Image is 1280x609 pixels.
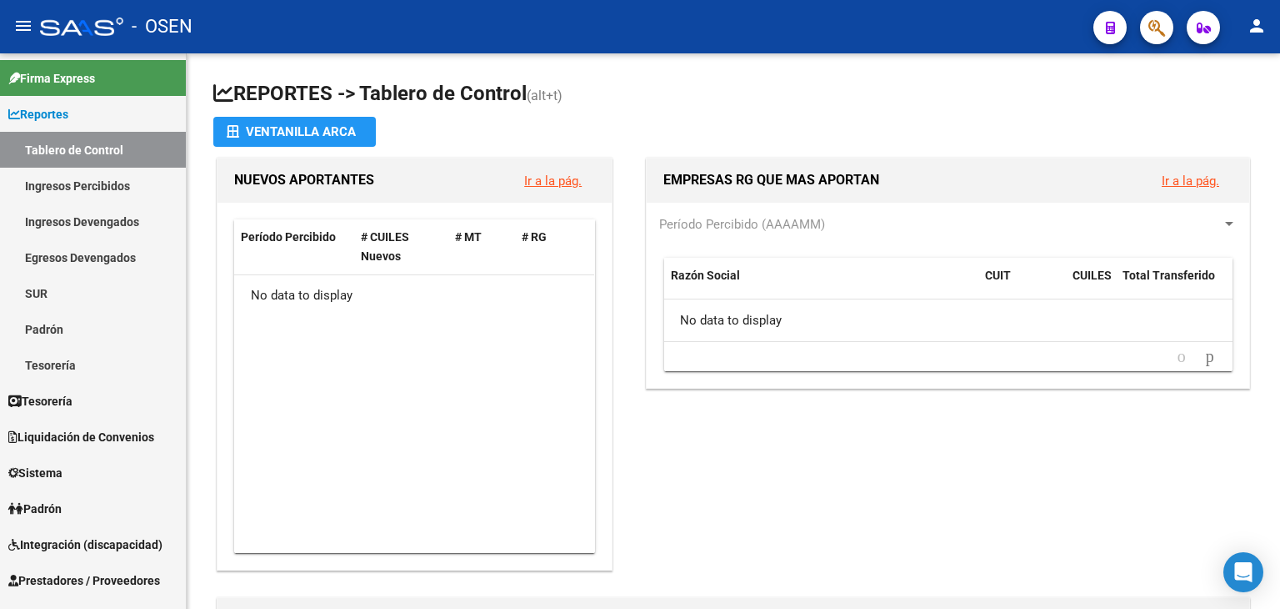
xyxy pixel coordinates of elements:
a: Ir a la pág. [524,174,582,189]
span: Total Transferido [1122,269,1215,282]
datatable-header-cell: # MT [448,219,515,274]
h1: REPORTES -> Tablero de Control [213,80,1253,109]
datatable-header-cell: Período Percibido [234,219,354,274]
span: Sistema [8,464,62,482]
span: Período Percibido [241,230,336,244]
mat-icon: menu [13,16,33,36]
span: # CUILES Nuevos [361,230,409,263]
span: # MT [455,230,482,244]
span: Período Percibido (AAAAMM) [659,217,825,232]
span: Prestadores / Proveedores [8,571,160,590]
datatable-header-cell: CUILES [1066,258,1116,313]
datatable-header-cell: # CUILES Nuevos [354,219,449,274]
datatable-header-cell: Razón Social [664,258,978,313]
a: go to next page [1198,348,1222,366]
div: Open Intercom Messenger [1223,552,1263,592]
datatable-header-cell: CUIT [978,258,1066,313]
span: Razón Social [671,269,740,282]
button: Ventanilla ARCA [213,117,376,147]
span: Firma Express [8,69,95,88]
span: NUEVOS APORTANTES [234,172,374,188]
span: (alt+t) [527,88,562,103]
span: Padrón [8,500,62,518]
span: Reportes [8,105,68,123]
span: - OSEN [132,8,192,45]
div: No data to display [664,299,1232,341]
a: go to previous page [1170,348,1193,366]
span: CUILES [1072,269,1112,282]
button: Ir a la pág. [511,165,595,196]
span: CUIT [985,269,1011,282]
span: Tesorería [8,392,72,410]
datatable-header-cell: # RG [515,219,582,274]
div: No data to display [234,275,594,317]
button: Ir a la pág. [1148,165,1232,196]
mat-icon: person [1247,16,1267,36]
a: Ir a la pág. [1162,174,1219,189]
span: # RG [522,230,547,244]
datatable-header-cell: Total Transferido [1116,258,1232,313]
div: Ventanilla ARCA [227,117,362,147]
span: Integración (discapacidad) [8,536,162,554]
span: Liquidación de Convenios [8,428,154,446]
span: EMPRESAS RG QUE MAS APORTAN [663,172,879,188]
